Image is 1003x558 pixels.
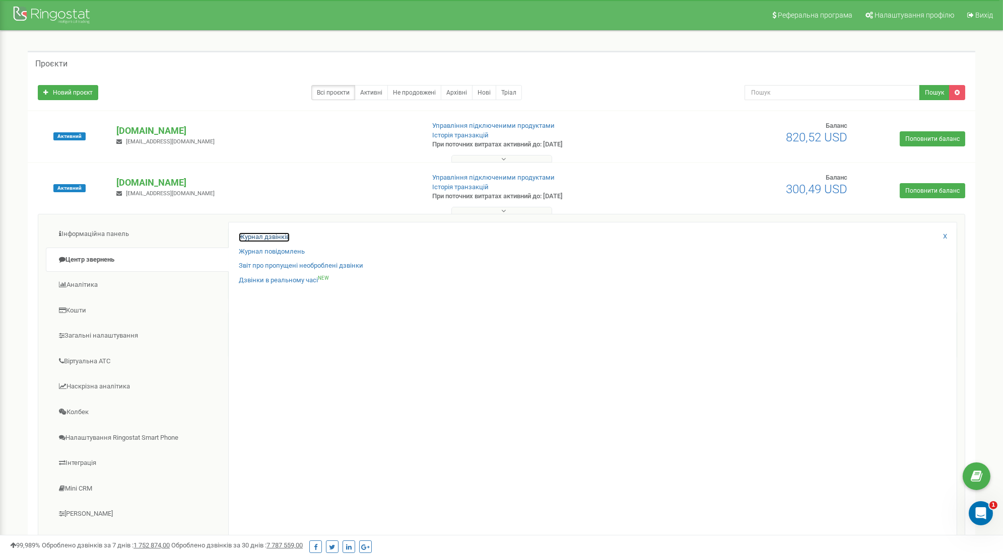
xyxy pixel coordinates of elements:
span: 1 [989,501,997,509]
p: [DOMAIN_NAME] [116,176,416,189]
sup: NEW [318,275,329,281]
a: X [943,232,947,242]
span: Оброблено дзвінків за 30 днів : [171,541,303,549]
span: Реферальна програма [778,11,852,19]
span: Активний [53,132,86,140]
span: Баланс [826,174,847,181]
a: Нові [472,85,496,100]
a: Журнал дзвінків [239,232,290,242]
span: Вихід [975,11,993,19]
a: Активні [355,85,388,100]
a: [PERSON_NAME] [46,502,229,526]
a: Архівні [441,85,473,100]
a: Налаштування Ringostat Smart Phone [46,426,229,450]
a: Тріал [496,85,522,100]
span: Оброблено дзвінків за 7 днів : [42,541,170,549]
a: Колбек [46,400,229,425]
button: Пошук [919,85,950,100]
a: Управління підключеними продуктами [432,174,555,181]
input: Пошук [745,85,920,100]
a: Управління підключеними продуктами [432,122,555,129]
a: Кошти [46,298,229,323]
a: Інтеграція [46,451,229,475]
span: 99,989% [10,541,40,549]
p: При поточних витратах активний до: [DATE] [432,192,653,201]
span: 820,52 USD [786,130,847,144]
a: Загальні налаштування [46,324,229,348]
iframe: Intercom live chat [969,501,993,525]
a: Не продовжені [387,85,441,100]
span: Активний [53,184,86,192]
a: Поповнити баланс [900,131,965,146]
a: Поповнити баланс [900,183,965,198]
a: Журнал повідомлень [239,247,305,257]
u: 1 752 874,00 [133,541,170,549]
a: Наскрізна аналітика [46,374,229,399]
p: [DOMAIN_NAME] [116,124,416,137]
a: Дзвінки в реальному часіNEW [239,276,329,285]
a: Звіт про пропущені необроблені дзвінки [239,261,363,271]
a: Новий проєкт [38,85,98,100]
a: Аналiтика [46,273,229,297]
a: Інформаційна панель [46,222,229,247]
u: 7 787 559,00 [266,541,303,549]
a: Mini CRM [46,476,229,501]
a: Всі проєкти [311,85,355,100]
a: Історія транзакцій [432,183,489,191]
a: Віртуальна АТС [46,349,229,374]
span: Баланс [826,122,847,129]
span: 300,49 USD [786,182,847,196]
span: Налаштування профілю [875,11,954,19]
span: [EMAIL_ADDRESS][DOMAIN_NAME] [126,138,215,145]
p: При поточних витратах активний до: [DATE] [432,140,653,149]
a: Історія транзакцій [432,131,489,139]
a: Центр звернень [46,248,229,272]
span: [EMAIL_ADDRESS][DOMAIN_NAME] [126,190,215,197]
h5: Проєкти [35,59,68,68]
